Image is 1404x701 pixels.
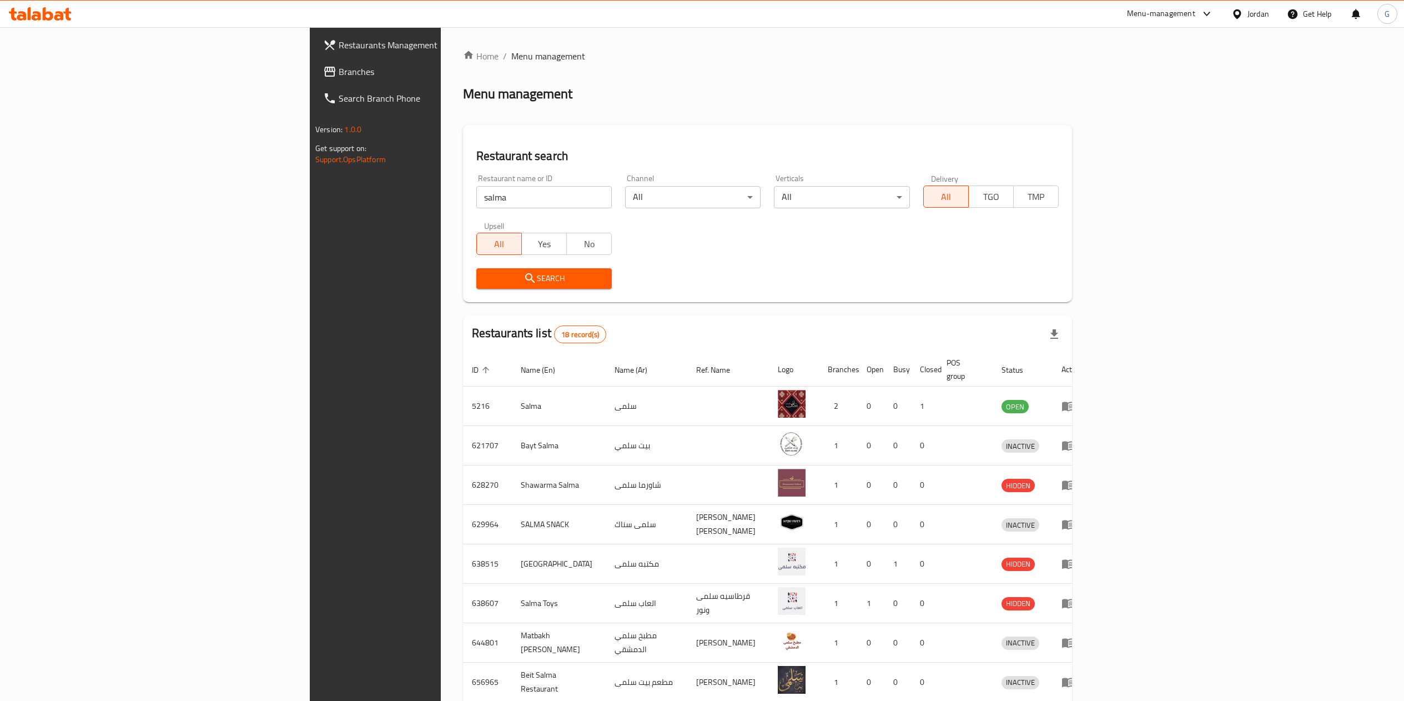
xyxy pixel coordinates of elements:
td: [GEOGRAPHIC_DATA] [512,544,606,584]
a: Support.OpsPlatform [315,152,386,167]
span: INACTIVE [1002,440,1039,453]
td: 0 [858,544,884,584]
td: Salma Toys [512,584,606,623]
button: Yes [521,233,567,255]
label: Upsell [484,222,505,229]
span: Get support on: [315,141,366,156]
td: 0 [858,387,884,426]
div: Menu [1061,597,1082,610]
td: Salma [512,387,606,426]
img: Beit Salma Restaurant [778,666,806,694]
span: HIDDEN [1002,479,1035,492]
td: 1 [819,465,858,505]
td: [PERSON_NAME] [687,623,769,663]
img: Bayt Salma [778,429,806,457]
img: Matbakh Salma Aldemashqe [778,627,806,654]
div: Menu [1061,636,1082,649]
span: TMP [1018,189,1054,205]
td: العاب سلمى [606,584,687,623]
td: 0 [884,387,911,426]
a: Branches [314,58,544,85]
div: HIDDEN [1002,558,1035,571]
th: Branches [819,353,858,387]
span: Name (Ar) [615,363,662,377]
span: Name (En) [521,363,570,377]
th: Busy [884,353,911,387]
td: Bayt Salma [512,426,606,465]
td: قرطاسيه سلمى ونور [687,584,769,623]
th: Open [858,353,884,387]
h2: Menu management [463,85,572,103]
button: All [923,186,969,208]
span: 18 record(s) [555,329,606,340]
div: Menu-management [1127,7,1195,21]
span: INACTIVE [1002,637,1039,649]
button: All [476,233,522,255]
div: Menu [1061,399,1082,413]
td: 0 [858,465,884,505]
span: All [481,236,517,252]
td: 0 [911,623,938,663]
div: Menu [1061,439,1082,452]
span: ID [472,363,493,377]
span: POS group [947,356,979,383]
td: SALMA SNACK [512,505,606,544]
td: 0 [858,505,884,544]
span: Search [485,272,603,286]
div: HIDDEN [1002,597,1035,610]
img: SALMA SNACK [778,508,806,536]
span: INACTIVE [1002,676,1039,689]
td: مطبخ سلمي الدمشقي [606,623,687,663]
div: Menu [1061,557,1082,570]
nav: breadcrumb [463,49,1072,63]
td: 1 [858,584,884,623]
td: Shawarma Salma [512,465,606,505]
td: 0 [911,426,938,465]
span: HIDDEN [1002,558,1035,570]
span: Version: [315,122,343,137]
button: TMP [1013,186,1059,208]
div: OPEN [1002,400,1029,413]
div: INACTIVE [1002,518,1039,532]
td: سلمى سناك [606,505,687,544]
th: Action [1053,353,1091,387]
td: 2 [819,387,858,426]
span: G [1385,8,1390,20]
div: All [774,186,909,208]
td: [PERSON_NAME] [PERSON_NAME] [687,505,769,544]
img: Salma [778,390,806,418]
span: Ref. Name [696,363,744,377]
td: 1 [884,544,911,584]
td: Matbakh [PERSON_NAME] [512,623,606,663]
span: Yes [526,236,562,252]
span: INACTIVE [1002,519,1039,532]
th: Logo [769,353,819,387]
div: Total records count [554,326,606,343]
td: 1 [819,584,858,623]
span: Status [1002,363,1038,377]
a: Restaurants Management [314,32,544,58]
span: Restaurants Management [339,38,535,52]
td: 0 [884,465,911,505]
div: INACTIVE [1002,637,1039,650]
td: 0 [884,584,911,623]
td: 0 [884,505,911,544]
div: All [625,186,761,208]
span: Branches [339,65,535,78]
td: 1 [819,544,858,584]
span: No [571,236,607,252]
button: No [566,233,612,255]
td: 0 [911,505,938,544]
span: 1.0.0 [344,122,361,137]
td: 0 [911,544,938,584]
span: All [928,189,964,205]
div: Export file [1041,321,1068,348]
td: 1 [819,623,858,663]
td: 0 [884,623,911,663]
td: 0 [858,426,884,465]
td: مكتبه سلمى [606,544,687,584]
td: 1 [819,505,858,544]
td: 0 [884,426,911,465]
span: TGO [973,189,1009,205]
